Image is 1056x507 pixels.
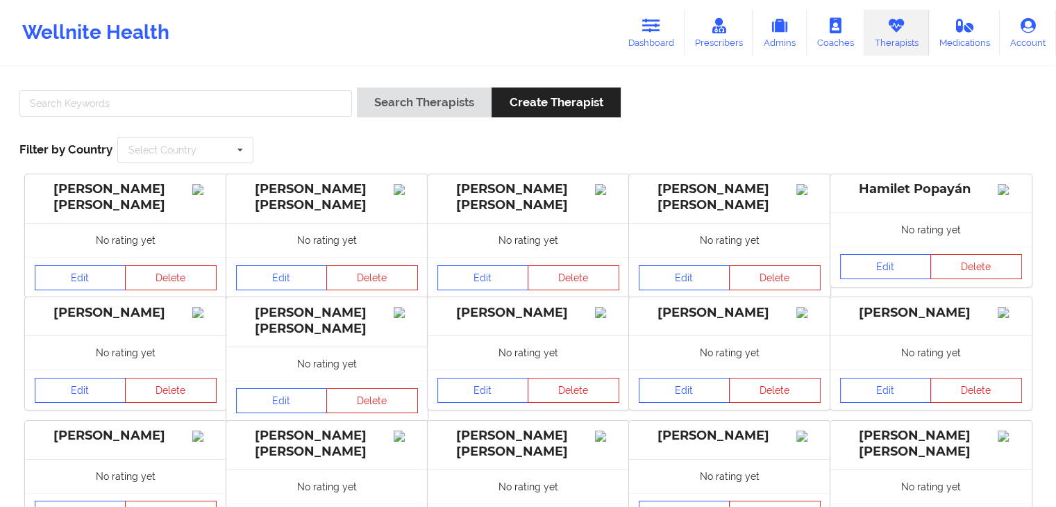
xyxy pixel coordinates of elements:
a: Edit [437,378,529,403]
img: Image%2Fplaceholer-image.png [796,431,821,442]
a: Edit [437,265,529,290]
img: Image%2Fplaceholer-image.png [192,184,217,195]
div: No rating yet [629,223,830,257]
div: [PERSON_NAME] [840,305,1022,321]
div: [PERSON_NAME] [35,305,217,321]
button: Delete [729,378,821,403]
div: No rating yet [226,223,428,257]
button: Delete [125,378,217,403]
a: Account [1000,10,1056,56]
img: Image%2Fplaceholer-image.png [796,307,821,318]
div: No rating yet [830,335,1032,369]
button: Delete [729,265,821,290]
button: Delete [930,254,1022,279]
img: Image%2Fplaceholer-image.png [998,184,1022,195]
button: Delete [326,388,418,413]
button: Delete [326,265,418,290]
div: No rating yet [830,469,1032,504]
div: No rating yet [629,459,830,493]
div: No rating yet [428,335,629,369]
a: Medications [929,10,1000,56]
a: Edit [639,265,730,290]
div: [PERSON_NAME] [PERSON_NAME] [35,181,217,213]
img: Image%2Fplaceholer-image.png [394,184,418,195]
img: Image%2Fplaceholer-image.png [595,184,619,195]
input: Search Keywords [19,90,352,117]
div: [PERSON_NAME] [PERSON_NAME] [840,428,1022,460]
div: No rating yet [830,213,1032,247]
img: Image%2Fplaceholer-image.png [998,307,1022,318]
div: No rating yet [25,223,226,257]
button: Delete [528,378,619,403]
img: Image%2Fplaceholer-image.png [998,431,1022,442]
img: Image%2Fplaceholer-image.png [595,431,619,442]
div: [PERSON_NAME] [437,305,619,321]
div: [PERSON_NAME] [PERSON_NAME] [639,181,821,213]
a: Edit [840,254,932,279]
div: No rating yet [428,223,629,257]
div: Hamilet Popayán [840,181,1022,197]
a: Edit [236,265,328,290]
div: No rating yet [25,459,226,493]
div: No rating yet [629,335,830,369]
a: Admins [753,10,807,56]
a: Edit [35,265,126,290]
div: [PERSON_NAME] [PERSON_NAME] [437,181,619,213]
div: No rating yet [226,469,428,504]
a: Dashboard [618,10,685,56]
div: [PERSON_NAME] [PERSON_NAME] [236,428,418,460]
button: Search Therapists [357,88,492,117]
a: Edit [236,388,328,413]
img: Image%2Fplaceholer-image.png [595,307,619,318]
a: Coaches [807,10,864,56]
img: Image%2Fplaceholer-image.png [192,431,217,442]
button: Create Therapist [492,88,620,117]
div: [PERSON_NAME] [PERSON_NAME] [236,181,418,213]
button: Delete [125,265,217,290]
div: [PERSON_NAME] [PERSON_NAME] [437,428,619,460]
div: [PERSON_NAME] [PERSON_NAME] [236,305,418,337]
img: Image%2Fplaceholer-image.png [192,307,217,318]
a: Therapists [864,10,929,56]
a: Edit [639,378,730,403]
a: Edit [840,378,932,403]
div: No rating yet [226,347,428,381]
div: No rating yet [428,469,629,504]
div: No rating yet [25,335,226,369]
a: Prescribers [685,10,753,56]
div: [PERSON_NAME] [639,428,821,444]
div: Select Country [128,145,196,155]
div: [PERSON_NAME] [35,428,217,444]
button: Delete [528,265,619,290]
img: Image%2Fplaceholer-image.png [796,184,821,195]
span: Filter by Country [19,142,112,156]
a: Edit [35,378,126,403]
img: Image%2Fplaceholer-image.png [394,307,418,318]
img: Image%2Fplaceholer-image.png [394,431,418,442]
button: Delete [930,378,1022,403]
div: [PERSON_NAME] [639,305,821,321]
